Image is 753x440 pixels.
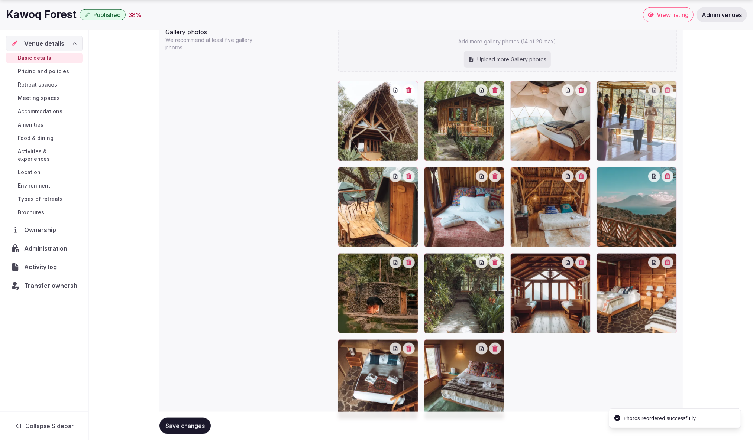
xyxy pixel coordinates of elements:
a: Pricing and policies [6,66,83,76]
button: Published [80,9,126,20]
div: NS-KawoqForest-Cabaña-7--1.jpg [424,81,504,161]
span: Accommodations [18,108,62,115]
div: NS-KawoqForest-Bungalow1-6.jpg [338,339,418,420]
div: NS-KawoqForest-Cielo-6.jpg [510,167,591,247]
span: Venue details [24,39,64,48]
a: View listing [643,7,694,22]
span: Transfer ownership [24,281,83,290]
h1: Kawoq Forest [6,7,77,22]
button: 38% [129,10,142,19]
p: Add more gallery photos (14 of 20 max) [459,38,556,45]
div: NS-KawoqForest-Cabaña-4--7.jpg [424,167,504,247]
span: Activities & experiences [18,148,80,163]
a: Accommodations [6,106,83,117]
span: Published [93,11,121,19]
a: Amenities [6,120,83,130]
div: 1G0A1245.jpg [597,81,677,161]
span: Retreat spaces [18,81,57,88]
span: Food & dining [18,134,54,142]
span: Basic details [18,54,51,62]
span: Amenities [18,121,43,128]
a: Activity log [6,259,83,275]
div: NS-KawoqForest-Domo1-13.jpg [510,81,591,161]
span: Types of retreats [18,195,63,203]
span: Save changes [165,422,205,430]
button: Save changes [159,418,211,434]
span: View listing [657,11,689,19]
a: Location [6,167,83,177]
span: Ownership [24,225,59,234]
button: Collapse Sidebar [6,418,83,434]
div: KAWOQ-5.jpg [597,167,677,247]
a: Ownership [6,222,83,238]
a: Basic details [6,53,83,63]
div: Photos reordered successfully [624,415,696,422]
span: Activity log [24,263,60,271]
div: NS-KawoqForest-Domo1-2.jpg [338,167,418,247]
div: NS-KawoqForest-Bungalow3-9.jpg [510,253,591,333]
div: NS-KawoqForest-Bungalow3-4.jpg [597,253,677,333]
div: Gallery photos [165,25,332,36]
a: Environment [6,180,83,191]
div: NS-KawoqForest-Bungalow1-13.jpg [338,81,418,161]
span: Environment [18,182,50,189]
a: Food & dining [6,133,83,143]
a: Types of retreats [6,194,83,204]
span: Administration [24,244,70,253]
div: 38 % [129,10,142,19]
span: Meeting spaces [18,94,60,102]
span: Brochures [18,209,44,216]
button: Transfer ownership [6,278,83,293]
div: Upload more Gallery photos [464,51,551,68]
span: Collapse Sidebar [25,422,74,430]
span: Admin venues [702,11,742,19]
img: 1G0A1245.jpg [597,81,646,130]
a: Activities & experiences [6,146,83,164]
a: Meeting spaces [6,93,83,103]
div: _TEP3385.jpg [338,253,418,333]
a: Retreat spaces [6,79,83,90]
a: Admin venues [697,7,747,22]
a: Administration [6,241,83,256]
span: Pricing and policies [18,68,69,75]
span: Location [18,169,41,176]
div: NS-KawoqForest-Espacios&Senderos-27.jpg [424,253,504,333]
div: NS-KawoqForest-Amanecer2-6.jpg [424,339,504,420]
p: We recommend at least five gallery photos [165,36,261,51]
a: Brochures [6,207,83,218]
